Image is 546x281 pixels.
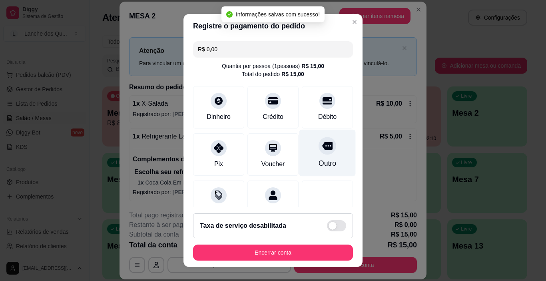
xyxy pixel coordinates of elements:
[214,159,223,169] div: Pix
[242,70,304,78] div: Total do pedido
[200,221,286,231] h2: Taxa de serviço desabilitada
[198,41,348,57] input: Ex.: hambúrguer de cordeiro
[348,16,361,28] button: Close
[301,62,324,70] div: R$ 15,00
[193,245,353,261] button: Encerrar conta
[281,70,304,78] div: R$ 15,00
[318,112,337,122] div: Débito
[263,112,283,122] div: Crédito
[207,112,231,122] div: Dinheiro
[261,159,285,169] div: Voucher
[236,11,320,18] span: Informações salvas com sucesso!
[183,14,363,38] header: Registre o pagamento do pedido
[222,62,324,70] div: Quantia por pessoa ( 1 pessoas)
[319,158,336,169] div: Outro
[226,11,233,18] span: check-circle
